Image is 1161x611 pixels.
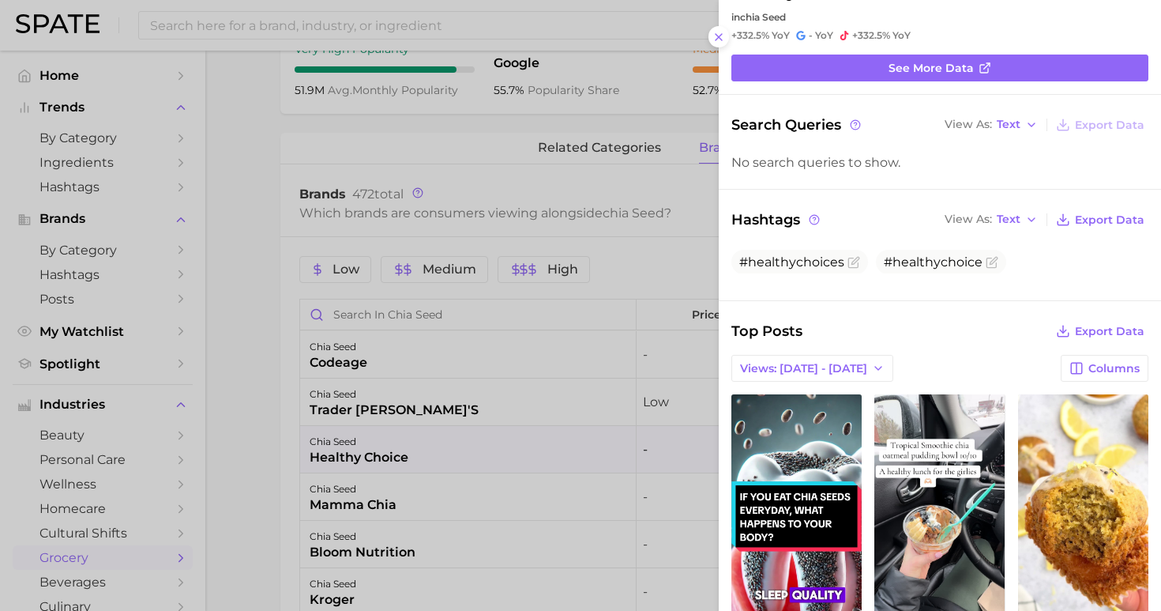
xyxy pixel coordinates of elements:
[986,256,998,269] button: Flag as miscategorized or irrelevant
[731,209,822,231] span: Hashtags
[1075,213,1144,227] span: Export Data
[852,29,890,41] span: +332.5%
[731,320,802,342] span: Top Posts
[1061,355,1148,382] button: Columns
[809,29,813,41] span: -
[740,11,786,23] span: chia seed
[731,355,893,382] button: Views: [DATE] - [DATE]
[815,29,833,42] span: YoY
[997,120,1020,129] span: Text
[1052,209,1148,231] button: Export Data
[731,11,1148,23] div: in
[772,29,790,42] span: YoY
[1052,320,1148,342] button: Export Data
[1052,114,1148,136] button: Export Data
[739,255,844,270] span: #healthychoices
[997,215,1020,224] span: Text
[731,29,769,41] span: +332.5%
[1075,325,1144,338] span: Export Data
[1088,362,1140,375] span: Columns
[889,62,974,75] span: See more data
[945,120,992,129] span: View As
[847,256,860,269] button: Flag as miscategorized or irrelevant
[941,115,1042,135] button: View AsText
[945,215,992,224] span: View As
[892,29,911,42] span: YoY
[731,155,1148,170] div: No search queries to show.
[740,362,867,375] span: Views: [DATE] - [DATE]
[731,55,1148,81] a: See more data
[941,209,1042,230] button: View AsText
[884,255,983,270] span: #healthychoice
[1075,119,1144,132] span: Export Data
[731,114,863,136] span: Search Queries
